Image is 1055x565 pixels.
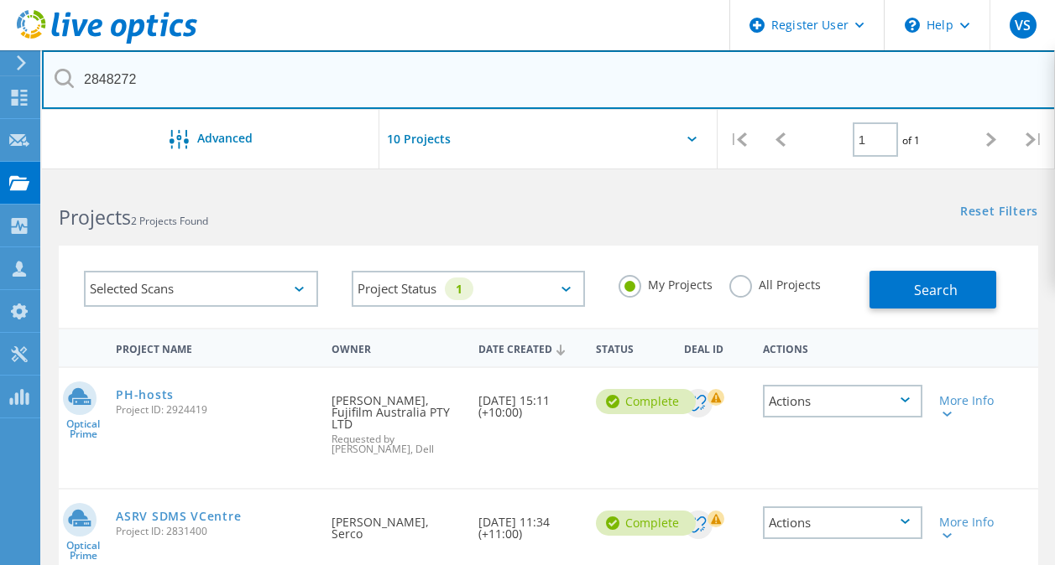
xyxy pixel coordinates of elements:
[596,389,696,414] div: Complete
[588,332,676,363] div: Status
[960,205,1038,220] a: Reset Filters
[352,271,586,307] div: Project Status
[332,434,462,454] span: Requested by [PERSON_NAME], Dell
[718,110,760,169] div: |
[116,526,315,536] span: Project ID: 2831400
[1013,110,1055,169] div: |
[470,368,588,435] div: [DATE] 15:11 (+10:00)
[116,511,241,522] a: ASRV SDMS VCentre
[84,271,318,307] div: Selected Scans
[59,541,107,561] span: Optical Prime
[445,277,473,300] div: 1
[676,332,754,363] div: Deal Id
[323,368,470,471] div: [PERSON_NAME], Fujifilm Australia PTY LTD
[619,275,713,291] label: My Projects
[197,132,253,144] span: Advanced
[763,385,922,417] div: Actions
[870,271,996,308] button: Search
[470,332,588,364] div: Date Created
[59,419,107,439] span: Optical Prime
[939,395,1000,418] div: More Info
[763,506,922,539] div: Actions
[914,281,958,299] span: Search
[1015,18,1031,32] span: VS
[131,214,208,228] span: 2 Projects Found
[470,490,588,557] div: [DATE] 11:34 (+11:00)
[17,35,197,47] a: Live Optics Dashboard
[107,332,323,363] div: Project Name
[59,204,131,231] b: Projects
[729,275,821,291] label: All Projects
[905,18,920,33] svg: \n
[323,490,470,557] div: [PERSON_NAME], Serco
[755,332,931,363] div: Actions
[116,405,315,415] span: Project ID: 2924419
[902,133,920,148] span: of 1
[323,332,470,363] div: Owner
[116,389,174,401] a: PH-hosts
[596,511,696,536] div: Complete
[939,516,1000,540] div: More Info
